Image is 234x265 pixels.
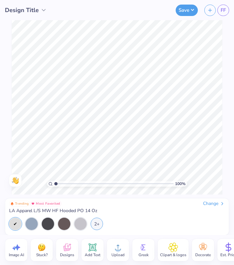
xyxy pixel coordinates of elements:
[139,252,149,257] span: Greek
[111,252,124,257] span: Upload
[36,252,48,257] span: Stuck?
[217,5,229,16] a: FF
[5,6,39,15] span: Design Title
[15,202,29,205] span: Trending
[195,252,211,257] span: Decorate
[37,242,47,252] img: Stuck?
[91,218,103,230] div: 2+
[176,5,198,16] button: Save
[9,201,30,207] button: Badge Button
[85,252,100,257] span: Add Text
[160,252,186,257] span: Clipart & logos
[175,181,185,187] span: 100 %
[203,201,225,207] div: Change
[30,201,61,207] button: Badge Button
[31,202,35,205] img: Most Favorited sort
[60,252,74,257] span: Designs
[10,202,14,205] img: Trending sort
[9,208,97,214] span: LA Apparel L/S MW HF Hooded PO 14 Oz
[36,202,60,205] span: Most Favorited
[221,7,226,14] span: FF
[9,252,24,257] span: Image AI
